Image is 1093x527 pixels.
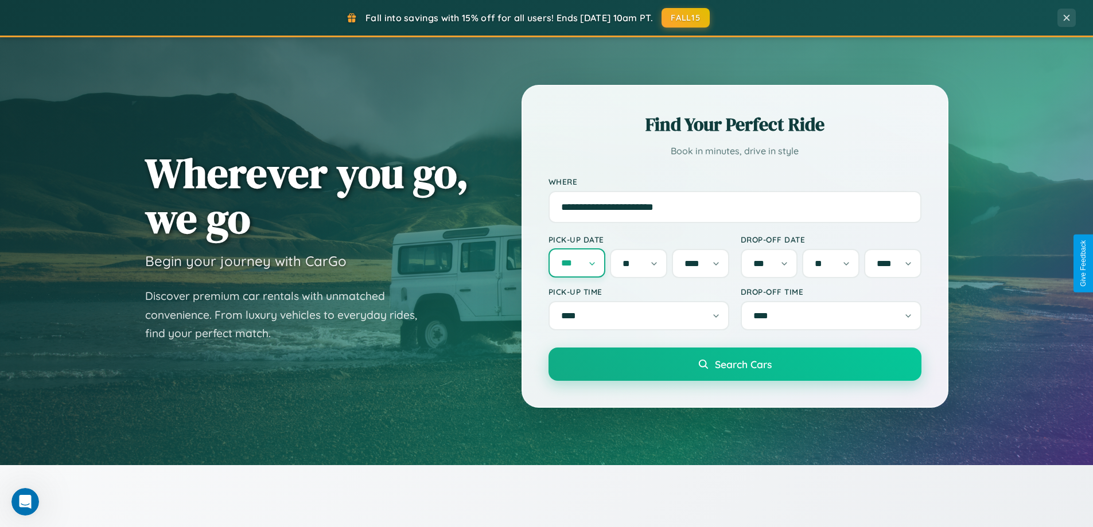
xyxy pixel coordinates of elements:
[1079,240,1087,287] div: Give Feedback
[11,488,39,516] iframe: Intercom live chat
[365,12,653,24] span: Fall into savings with 15% off for all users! Ends [DATE] 10am PT.
[549,287,729,296] label: Pick-up Time
[145,252,347,270] h3: Begin your journey with CarGo
[549,348,921,381] button: Search Cars
[549,143,921,159] p: Book in minutes, drive in style
[662,8,710,28] button: FALL15
[549,235,729,244] label: Pick-up Date
[715,358,772,370] span: Search Cars
[145,150,469,241] h1: Wherever you go, we go
[549,177,921,186] label: Where
[741,235,921,244] label: Drop-off Date
[549,112,921,137] h2: Find Your Perfect Ride
[741,287,921,296] label: Drop-off Time
[145,287,432,343] p: Discover premium car rentals with unmatched convenience. From luxury vehicles to everyday rides, ...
